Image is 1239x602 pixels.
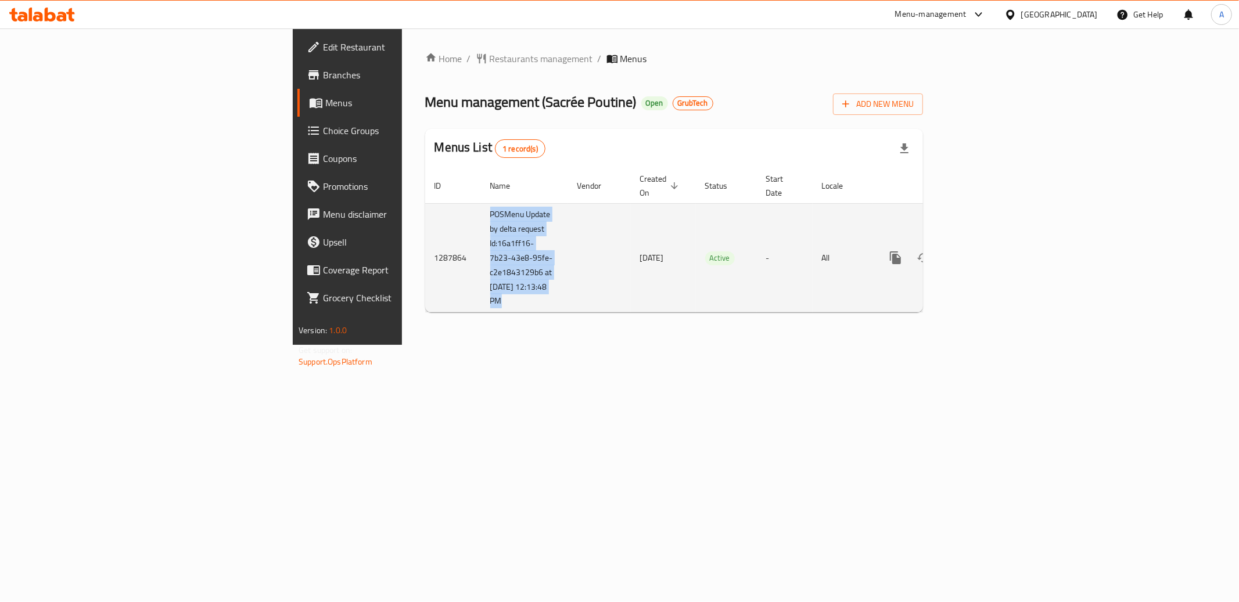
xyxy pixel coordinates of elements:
[910,244,938,272] button: Change Status
[297,145,500,172] a: Coupons
[1021,8,1098,21] div: [GEOGRAPHIC_DATA]
[425,52,923,66] nav: breadcrumb
[323,152,490,165] span: Coupons
[641,98,668,108] span: Open
[323,179,490,193] span: Promotions
[299,343,352,358] span: Get support on:
[297,172,500,200] a: Promotions
[833,93,923,115] button: Add New Menu
[872,168,1003,204] th: Actions
[490,52,593,66] span: Restaurants management
[598,52,602,66] li: /
[323,207,490,221] span: Menu disclaimer
[620,52,647,66] span: Menus
[425,168,1003,313] table: enhanced table
[297,33,500,61] a: Edit Restaurant
[641,96,668,110] div: Open
[297,228,500,256] a: Upsell
[640,250,664,265] span: [DATE]
[299,354,372,369] a: Support.OpsPlatform
[481,203,568,312] td: POSMenu Update by delta request Id:16a1ff16-7b23-43e8-95fe-c2e1843129b6 at [DATE] 12:13:48 PM
[323,263,490,277] span: Coverage Report
[476,52,593,66] a: Restaurants management
[425,89,637,115] span: Menu management ( Sacrée Poutine )
[577,179,617,193] span: Vendor
[766,172,799,200] span: Start Date
[325,96,490,110] span: Menus
[895,8,967,21] div: Menu-management
[297,89,500,117] a: Menus
[329,323,347,338] span: 1.0.0
[297,61,500,89] a: Branches
[842,97,914,111] span: Add New Menu
[323,40,490,54] span: Edit Restaurant
[323,235,490,249] span: Upsell
[673,98,713,108] span: GrubTech
[297,284,500,312] a: Grocery Checklist
[299,323,327,338] span: Version:
[822,179,859,193] span: Locale
[490,179,526,193] span: Name
[890,135,918,163] div: Export file
[323,124,490,138] span: Choice Groups
[813,203,872,312] td: All
[297,200,500,228] a: Menu disclaimer
[495,143,545,154] span: 1 record(s)
[297,256,500,284] a: Coverage Report
[434,139,545,158] h2: Menus List
[323,291,490,305] span: Grocery Checklist
[297,117,500,145] a: Choice Groups
[434,179,457,193] span: ID
[705,179,743,193] span: Status
[705,251,735,265] span: Active
[757,203,813,312] td: -
[640,172,682,200] span: Created On
[323,68,490,82] span: Branches
[882,244,910,272] button: more
[1219,8,1224,21] span: A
